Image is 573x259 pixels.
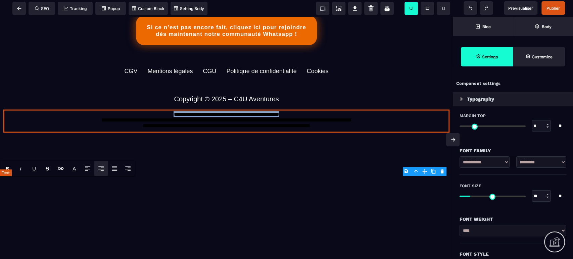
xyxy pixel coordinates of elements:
span: Underline [27,161,41,176]
span: Margin Top [460,113,486,118]
span: Screenshot [332,2,345,15]
p: Typography [467,95,494,103]
span: Open Blocks [453,17,513,36]
span: Preview [504,1,537,15]
div: Font Weight [460,215,566,223]
span: Setting Body [174,6,204,11]
div: Politique de confidentialité [226,51,296,58]
span: View components [316,2,329,15]
span: Bold [0,161,14,176]
label: Font color [73,165,76,172]
span: Previsualiser [508,6,533,11]
span: Align Left [81,161,94,176]
div: Cookies [307,51,329,58]
u: U [32,165,36,172]
span: Tracking [64,6,87,11]
span: Open Style Manager [513,47,565,66]
strong: Customize [532,54,553,59]
span: Align Center [94,161,108,176]
span: Font Size [460,183,481,189]
span: Link [54,161,67,176]
p: A [73,165,76,172]
div: Component settings [453,77,573,90]
s: S [46,165,49,172]
span: Open Layer Manager [513,17,573,36]
div: CGU [203,51,216,58]
span: Publier [546,6,560,11]
div: Font Family [460,147,566,155]
span: Custom Block [132,6,164,11]
span: Popup [102,6,120,11]
div: CGV [124,51,137,58]
div: Mentions légales [147,51,193,58]
span: Align Justify [108,161,121,176]
span: Settings [461,47,513,66]
strong: Body [542,24,552,29]
b: B [5,165,9,172]
span: Italic [14,161,27,176]
span: Align Right [121,161,135,176]
span: Strike-through [41,161,54,176]
div: Font Style [460,250,566,258]
strong: Bloc [482,24,491,29]
img: loading [460,97,463,101]
text: Copyright © 2025 – C4U Aventures [5,76,448,88]
strong: Settings [482,54,498,59]
i: I [20,165,21,172]
span: SEO [35,6,49,11]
